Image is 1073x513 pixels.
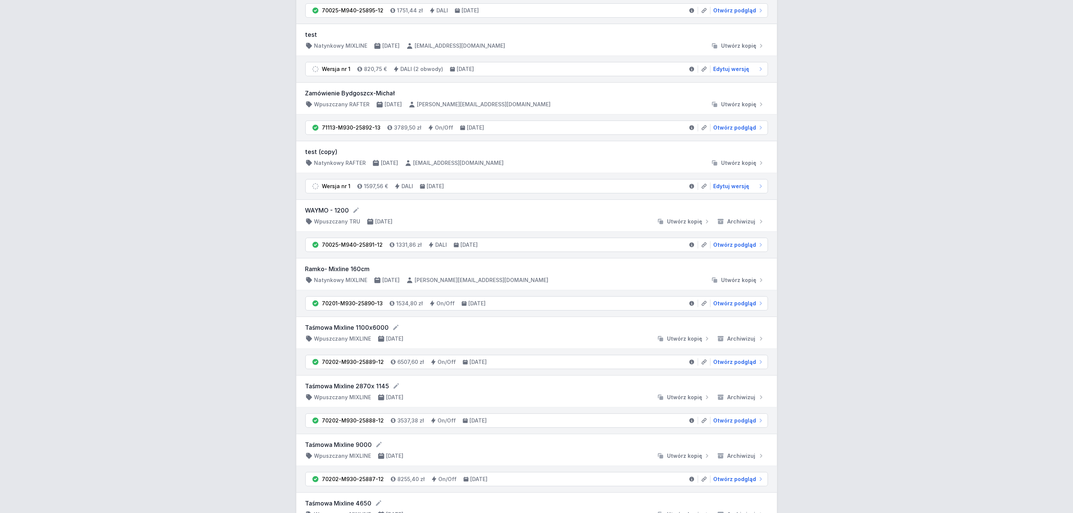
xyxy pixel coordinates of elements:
h3: Ramko- Mixline 160cm [305,264,768,273]
a: Otwórz podgląd [711,124,765,131]
h4: 6507,60 zł [398,358,424,366]
button: Archiwizuj [714,218,768,225]
h4: DALI [436,241,447,249]
form: WAYMO - 1200 [305,206,768,215]
a: Otwórz podgląd [711,7,765,14]
a: Otwórz podgląd [711,475,765,483]
span: Archiwizuj [727,335,756,343]
h4: DALI (2 obwody) [401,65,444,73]
button: Utwórz kopię [708,276,768,284]
form: Taśmowa Mixline 1100x6000 [305,323,768,332]
h4: [DATE] [469,300,486,307]
h3: Zamówienie Bydgoszcx-Michał [305,89,768,98]
h4: 1331,86 zł [397,241,422,249]
div: 70202-M930-25888-12 [322,417,384,424]
span: Edytuj wersję [714,65,750,73]
button: Edytuj nazwę projektu [352,207,360,214]
button: Utwórz kopię [708,101,768,108]
h4: [PERSON_NAME][EMAIL_ADDRESS][DOMAIN_NAME] [417,101,551,108]
span: Archiwizuj [727,218,756,225]
a: Otwórz podgląd [711,417,765,424]
h4: 1534,80 zł [397,300,423,307]
h3: test [305,30,768,39]
form: Taśmowa Mixline 4650 [305,499,768,508]
h4: Wpuszczany MIXLINE [314,335,371,343]
div: 70202-M930-25887-12 [322,475,384,483]
span: Utwórz kopię [667,335,703,343]
h4: [DATE] [386,452,404,460]
button: Utwórz kopię [654,335,714,343]
h4: Wpuszczany MIXLINE [314,394,371,401]
a: Edytuj wersję [711,183,765,190]
h4: 3789,50 zł [394,124,422,131]
div: 70202-M930-25889-12 [322,358,384,366]
h4: [DATE] [386,335,404,343]
a: Otwórz podgląd [711,241,765,249]
span: Otwórz podgląd [714,124,756,131]
div: Wersja nr 1 [322,183,351,190]
span: Otwórz podgląd [714,475,756,483]
h4: On/Off [438,358,456,366]
h4: Wpuszczany TRU [314,218,361,225]
h4: [DATE] [381,159,398,167]
h4: Natynkowy MIXLINE [314,42,368,50]
a: Otwórz podgląd [711,300,765,307]
button: Edytuj nazwę projektu [392,324,400,331]
h4: [DATE] [471,475,488,483]
h3: test (copy) [305,147,768,156]
form: Taśmowa Mixline 9000 [305,440,768,449]
span: Archiwizuj [727,394,756,401]
h4: [DATE] [467,124,484,131]
button: Utwórz kopię [708,159,768,167]
div: 70025-M940-25891-12 [322,241,383,249]
button: Edytuj nazwę projektu [375,499,382,507]
button: Archiwizuj [714,452,768,460]
h4: [DATE] [376,218,393,225]
span: Utwórz kopię [667,394,703,401]
h4: Wpuszczany RAFTER [314,101,370,108]
span: Utwórz kopię [667,452,703,460]
span: Otwórz podgląd [714,417,756,424]
button: Archiwizuj [714,394,768,401]
h4: [DATE] [427,183,444,190]
span: Utwórz kopię [721,159,757,167]
div: 70201-M930-25890-13 [322,300,383,307]
div: 71113-M930-25892-13 [322,124,381,131]
img: draft.svg [312,65,319,73]
span: Utwórz kopię [721,276,757,284]
h4: [DATE] [461,241,478,249]
div: Wersja nr 1 [322,65,351,73]
h4: On/Off [439,475,457,483]
h4: [DATE] [385,101,402,108]
h4: Wpuszczany MIXLINE [314,452,371,460]
form: Taśmowa Mixline 2870x 1145 [305,382,768,391]
button: Utwórz kopię [654,394,714,401]
button: Utwórz kopię [654,218,714,225]
h4: 1751,44 zł [397,7,423,14]
span: Otwórz podgląd [714,358,756,366]
h4: [DATE] [383,276,400,284]
h4: [EMAIL_ADDRESS][DOMAIN_NAME] [414,159,504,167]
span: Utwórz kopię [667,218,703,225]
span: Archiwizuj [727,452,756,460]
span: Otwórz podgląd [714,300,756,307]
button: Utwórz kopię [708,42,768,50]
a: Otwórz podgląd [711,358,765,366]
a: Edytuj wersję [711,65,765,73]
button: Edytuj nazwę projektu [375,441,383,448]
h4: [DATE] [457,65,474,73]
span: Utwórz kopię [721,42,757,50]
h4: 1597,56 € [364,183,388,190]
h4: On/Off [438,417,456,424]
button: Edytuj nazwę projektu [392,382,400,390]
h4: 3537,38 zł [398,417,424,424]
h4: [DATE] [470,417,487,424]
h4: [DATE] [386,394,404,401]
h4: 8255,40 zł [398,475,425,483]
span: Otwórz podgląd [714,7,756,14]
button: Utwórz kopię [654,452,714,460]
h4: 820,75 € [364,65,387,73]
h4: [DATE] [383,42,400,50]
span: Utwórz kopię [721,101,757,108]
h4: Natynkowy MIXLINE [314,276,368,284]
